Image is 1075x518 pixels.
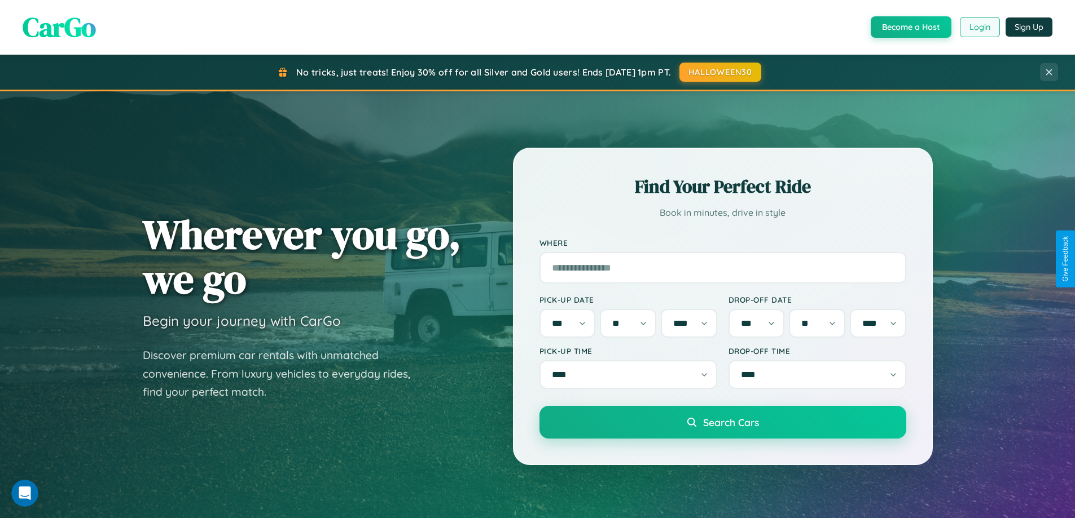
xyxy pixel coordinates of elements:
[960,17,1000,37] button: Login
[143,312,341,329] h3: Begin your journey with CarGo
[539,406,906,439] button: Search Cars
[703,416,759,428] span: Search Cars
[23,8,96,46] span: CarGo
[1006,17,1052,37] button: Sign Up
[729,295,906,304] label: Drop-off Date
[539,238,906,247] label: Where
[679,63,761,82] button: HALLOWEEN30
[11,480,38,507] iframe: Intercom live chat
[539,174,906,199] h2: Find Your Perfect Ride
[729,346,906,356] label: Drop-off Time
[143,212,461,301] h1: Wherever you go, we go
[539,346,717,356] label: Pick-up Time
[1061,236,1069,282] div: Give Feedback
[871,16,951,38] button: Become a Host
[143,346,425,401] p: Discover premium car rentals with unmatched convenience. From luxury vehicles to everyday rides, ...
[296,67,671,78] span: No tricks, just treats! Enjoy 30% off for all Silver and Gold users! Ends [DATE] 1pm PT.
[539,205,906,221] p: Book in minutes, drive in style
[539,295,717,304] label: Pick-up Date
